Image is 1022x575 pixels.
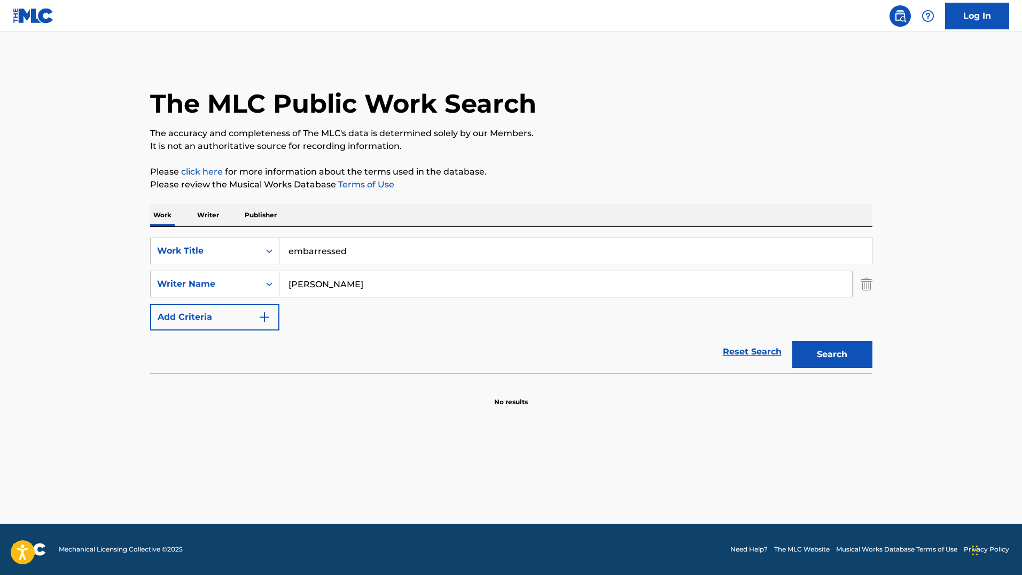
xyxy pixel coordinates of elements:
p: Writer [194,204,222,226]
form: Search Form [150,238,872,373]
a: Privacy Policy [964,545,1009,554]
span: Mechanical Licensing Collective © 2025 [59,545,183,554]
div: Drag [972,534,978,566]
a: click here [181,167,223,177]
img: search [894,10,907,22]
p: Please for more information about the terms used in the database. [150,166,872,178]
img: Delete Criterion [861,271,872,297]
button: Add Criteria [150,304,279,330]
a: Musical Works Database Terms of Use [836,545,957,554]
p: No results [494,384,528,407]
p: Work [150,204,175,226]
h1: The MLC Public Work Search [150,88,536,120]
p: It is not an authoritative source for recording information. [150,140,872,153]
a: Need Help? [730,545,768,554]
iframe: Chat Widget [969,524,1022,575]
div: Help [917,5,939,27]
a: The MLC Website [774,545,830,554]
p: Please review the Musical Works Database [150,178,872,191]
button: Search [792,341,872,368]
a: Public Search [890,5,911,27]
a: Log In [945,3,1009,29]
img: help [922,10,934,22]
img: MLC Logo [13,8,54,23]
img: logo [13,543,46,556]
p: The accuracy and completeness of The MLC's data is determined solely by our Members. [150,127,872,140]
a: Reset Search [717,340,787,364]
img: 9d2ae6d4665cec9f34b9.svg [258,311,271,324]
div: Writer Name [157,278,253,290]
div: Work Title [157,245,253,257]
a: Terms of Use [336,179,394,190]
p: Publisher [241,204,280,226]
